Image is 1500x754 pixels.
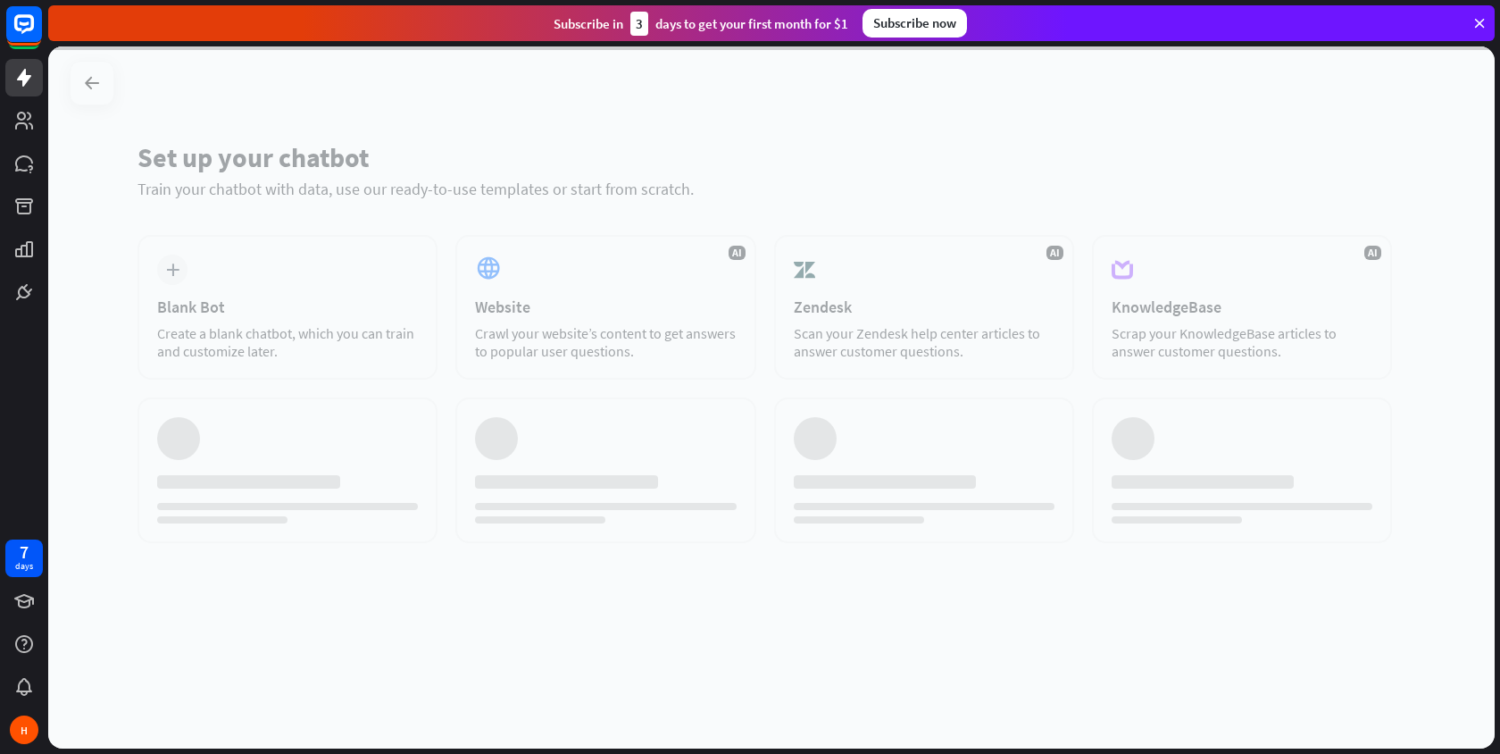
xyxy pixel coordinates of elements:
a: 7 days [5,540,43,577]
div: 3 [630,12,648,36]
div: Subscribe now [862,9,967,38]
div: 7 [20,544,29,560]
div: H [10,716,38,744]
div: Subscribe in days to get your first month for $1 [554,12,848,36]
div: days [15,560,33,573]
